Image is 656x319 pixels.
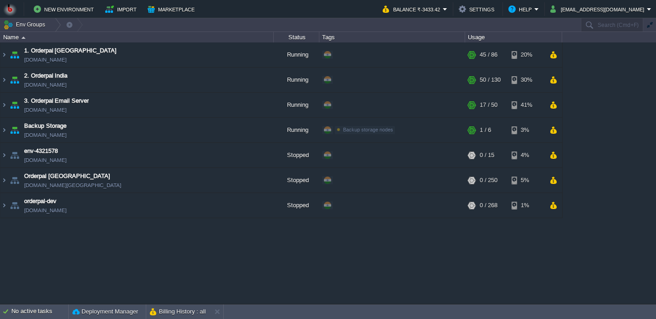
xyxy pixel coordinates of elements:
[274,68,319,92] div: Running
[508,4,534,15] button: Help
[24,146,58,156] a: env-4321578
[24,181,121,190] a: [DOMAIN_NAME][GEOGRAPHIC_DATA]
[274,32,319,42] div: Status
[11,304,68,319] div: No active tasks
[1,32,273,42] div: Name
[3,18,48,31] button: Env Groups
[0,68,8,92] img: AMDAwAAAACH5BAEAAAAALAAAAAABAAEAAAICRAEAOw==
[512,93,541,117] div: 41%
[274,193,319,218] div: Stopped
[274,168,319,193] div: Stopped
[480,93,497,117] div: 17 / 50
[550,4,647,15] button: [EMAIL_ADDRESS][DOMAIN_NAME]
[274,42,319,67] div: Running
[24,96,89,105] a: 3. Orderpal Email Server
[24,80,67,89] a: [DOMAIN_NAME]
[459,4,497,15] button: Settings
[8,93,21,117] img: AMDAwAAAACH5BAEAAAAALAAAAAABAAEAAAICRAEAOw==
[480,168,497,193] div: 0 / 250
[8,168,21,193] img: AMDAwAAAACH5BAEAAAAALAAAAAABAAEAAAICRAEAOw==
[0,143,8,167] img: AMDAwAAAACH5BAEAAAAALAAAAAABAAEAAAICRAEAOw==
[148,4,197,15] button: Marketplace
[512,168,541,193] div: 5%
[24,55,67,64] a: [DOMAIN_NAME]
[8,193,21,218] img: AMDAwAAAACH5BAEAAAAALAAAAAABAAEAAAICRAEAOw==
[466,32,562,42] div: Usage
[0,118,8,142] img: AMDAwAAAACH5BAEAAAAALAAAAAABAAEAAAICRAEAOw==
[274,93,319,117] div: Running
[24,131,67,140] span: [DOMAIN_NAME]
[0,42,8,67] img: AMDAwAAAACH5BAEAAAAALAAAAAABAAEAAAICRAEAOw==
[72,307,138,316] button: Deployment Manager
[0,93,8,117] img: AMDAwAAAACH5BAEAAAAALAAAAAABAAEAAAICRAEAOw==
[512,118,541,142] div: 3%
[480,193,497,218] div: 0 / 268
[24,172,110,181] a: Orderpal [GEOGRAPHIC_DATA]
[21,37,26,39] img: AMDAwAAAACH5BAEAAAAALAAAAAABAAEAAAICRAEAOw==
[24,156,67,165] a: [DOMAIN_NAME]
[34,4,97,15] button: New Environment
[8,68,21,92] img: AMDAwAAAACH5BAEAAAAALAAAAAABAAEAAAICRAEAOw==
[150,307,206,316] button: Billing History : all
[343,127,393,132] span: Backup storage nodes
[480,143,494,167] div: 0 / 15
[383,4,443,15] button: Balance ₹-3433.42
[24,71,67,80] a: 2. Orderpal India
[480,42,497,67] div: 45 / 86
[274,118,319,142] div: Running
[8,143,21,167] img: AMDAwAAAACH5BAEAAAAALAAAAAABAAEAAAICRAEAOw==
[512,143,541,167] div: 4%
[8,118,21,142] img: AMDAwAAAACH5BAEAAAAALAAAAAABAAEAAAICRAEAOw==
[480,68,501,92] div: 50 / 130
[0,168,8,193] img: AMDAwAAAACH5BAEAAAAALAAAAAABAAEAAAICRAEAOw==
[24,197,56,206] a: orderpal-dev
[320,32,465,42] div: Tags
[8,42,21,67] img: AMDAwAAAACH5BAEAAAAALAAAAAABAAEAAAICRAEAOw==
[0,193,8,218] img: AMDAwAAAACH5BAEAAAAALAAAAAABAAEAAAICRAEAOw==
[512,42,541,67] div: 20%
[105,4,139,15] button: Import
[3,2,17,16] img: Bitss Techniques
[24,206,67,215] a: [DOMAIN_NAME]
[24,46,117,55] a: 1. Orderpal [GEOGRAPHIC_DATA]
[512,68,541,92] div: 30%
[480,118,491,142] div: 1 / 6
[24,105,67,115] a: [DOMAIN_NAME]
[274,143,319,167] div: Stopped
[512,193,541,218] div: 1%
[24,121,67,131] a: Backup Storage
